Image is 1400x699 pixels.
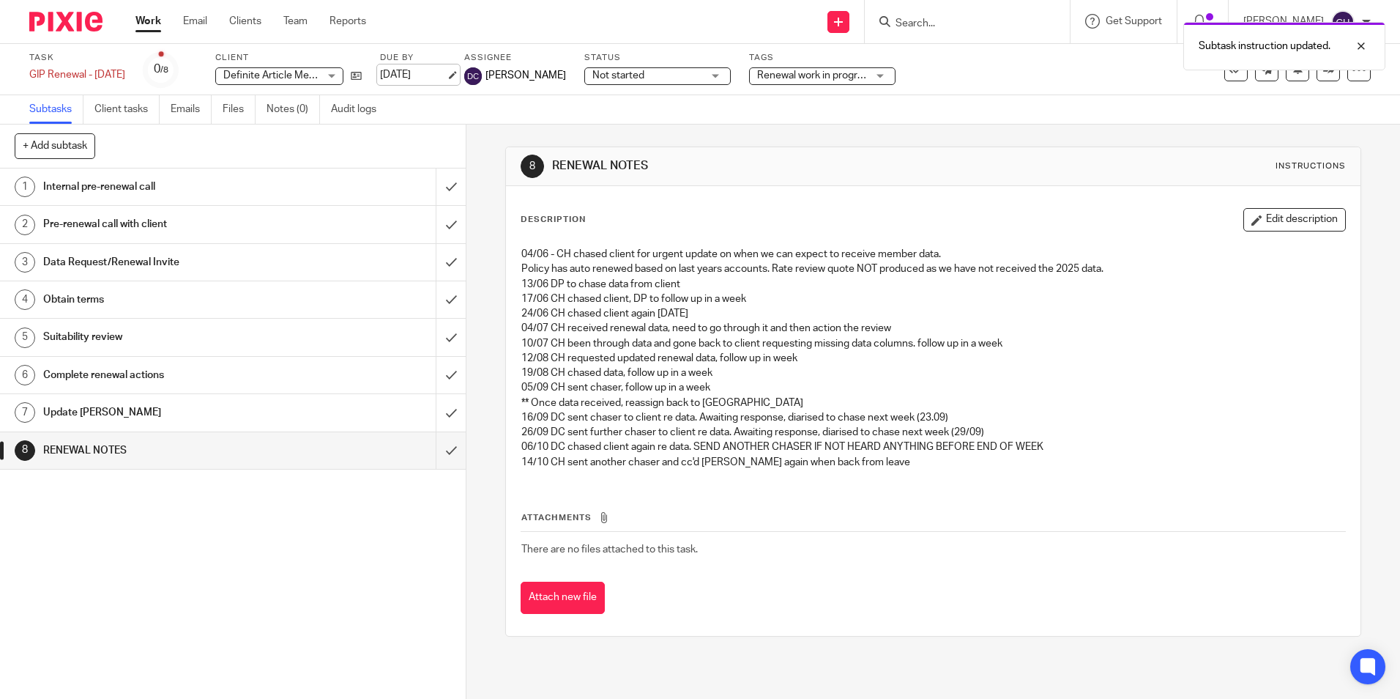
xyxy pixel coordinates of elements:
[267,95,320,124] a: Notes (0)
[521,455,1344,470] p: 14/10 CH sent another chaser and cc'd [PERSON_NAME] again when back from leave
[521,410,1344,425] p: 16/09 DC sent chaser to client re data. Awaiting response, diarised to chase next week (23.09)
[229,14,261,29] a: Clients
[521,214,586,226] p: Description
[43,364,295,386] h1: Complete renewal actions
[521,247,1344,262] p: 04/06 - CH chased client for urgent update on when we can expect to receive member data.
[43,402,295,424] h1: Update [PERSON_NAME]
[15,402,35,423] div: 7
[43,440,295,462] h1: RENEWAL NOTES
[43,176,295,198] h1: Internal pre-renewal call
[15,133,95,158] button: + Add subtask
[521,262,1344,276] p: Policy has auto renewed based on last years accounts. Rate review quote NOT produced as we have n...
[29,95,83,124] a: Subtasks
[521,514,592,522] span: Attachments
[1331,10,1355,34] img: svg%3E
[15,365,35,385] div: 6
[521,380,1344,395] p: 05/09 CH sent chaser, follow up in a week
[521,544,698,555] span: There are no files attached to this task.
[94,95,160,124] a: Client tasks
[43,213,295,235] h1: Pre-renewal call with client
[521,336,1344,351] p: 10/07 CH been through data and gone back to client requesting missing data columns. follow up in ...
[521,306,1344,321] p: 24/06 CH chased client again [DATE]
[223,95,256,124] a: Files
[43,251,295,273] h1: Data Request/Renewal Invite
[15,440,35,461] div: 8
[1243,208,1346,232] button: Edit description
[1199,39,1330,53] p: Subtask instruction updated.
[331,95,387,124] a: Audit logs
[29,52,125,64] label: Task
[29,12,103,32] img: Pixie
[464,67,482,85] img: svg%3E
[757,70,874,81] span: Renewal work in progress
[29,67,125,82] div: GIP Renewal - 01/06/2025
[329,14,366,29] a: Reports
[171,95,212,124] a: Emails
[215,52,362,64] label: Client
[43,289,295,311] h1: Obtain terms
[183,14,207,29] a: Email
[464,52,566,64] label: Assignee
[521,425,1344,440] p: 26/09 DC sent further chaser to client re data. Awaiting response, diarised to chase next week (2...
[15,289,35,310] div: 4
[521,321,1344,336] p: 04/07 CH received renewal data, need to go through it and then action the review
[15,328,35,348] div: 5
[521,351,1344,366] p: 12/08 CH requested updated renewal data, follow up in week
[521,396,1344,410] p: ** Once data received, reassign back to [GEOGRAPHIC_DATA]
[584,52,731,64] label: Status
[154,61,168,78] div: 0
[521,277,1344,292] p: 13/06 DP to chase data from client
[521,582,605,615] button: Attach new file
[29,67,125,82] div: GIP Renewal - [DATE]
[160,66,168,74] small: /8
[43,326,295,348] h1: Suitability review
[223,70,340,81] span: Definite Article Media Ltd
[283,14,308,29] a: Team
[521,292,1344,306] p: 17/06 CH chased client, DP to follow up in a week
[521,366,1344,380] p: 19/08 CH chased data, follow up in a week
[15,252,35,273] div: 3
[521,155,544,178] div: 8
[592,70,644,81] span: Not started
[135,14,161,29] a: Work
[380,52,446,64] label: Due by
[521,440,1344,454] p: 06/10 DC chased client again re data. SEND ANOTHER CHASER IF NOT HEARD ANYTHING BEFORE END OF WEEK
[552,158,964,174] h1: RENEWAL NOTES
[15,215,35,235] div: 2
[15,177,35,197] div: 1
[1276,160,1346,172] div: Instructions
[485,68,566,83] span: [PERSON_NAME]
